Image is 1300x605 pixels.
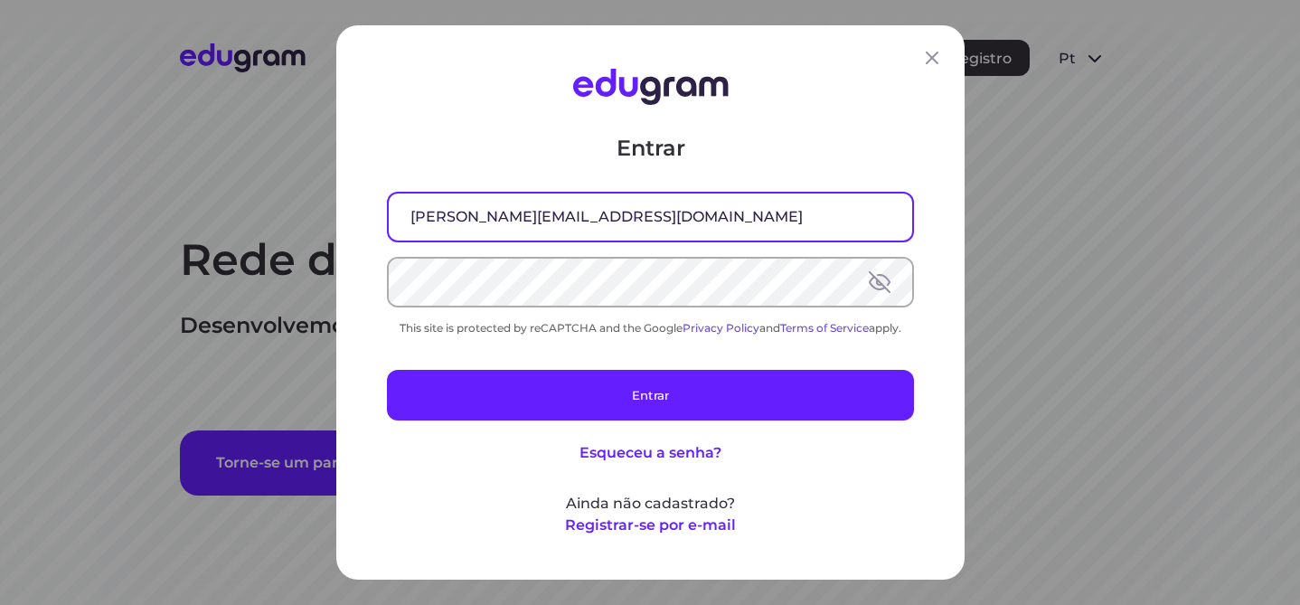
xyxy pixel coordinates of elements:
[387,134,914,163] p: Entrar
[389,194,912,241] input: E-mail
[780,321,869,335] a: Terms of Service
[572,69,728,105] img: Edugram Logo
[387,493,914,515] p: Ainda não cadastrado?
[387,370,914,421] button: Entrar
[579,442,721,464] button: Esqueceu a senha?
[387,321,914,335] div: This site is protected by reCAPTCHA and the Google and apply.
[683,321,759,335] a: Privacy Policy
[565,515,736,536] button: Registrar-se por e-mail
